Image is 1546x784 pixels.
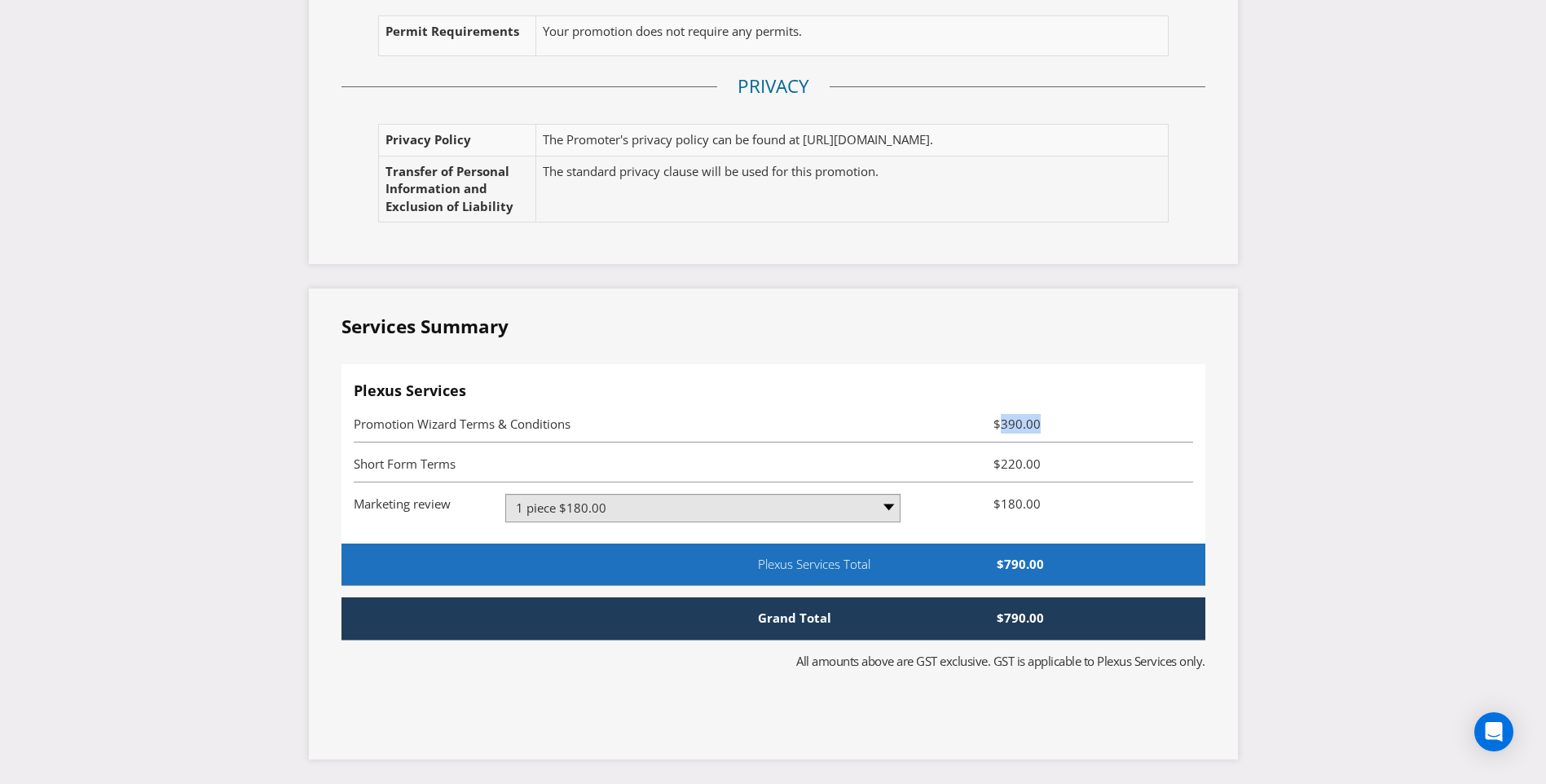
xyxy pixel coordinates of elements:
[1474,712,1513,751] div: Open Intercom Messenger
[930,131,933,148] span: .
[354,456,456,472] span: Short Form Terms
[378,156,536,222] td: Transfer of Personal Information and Exclusion of Liability
[536,156,1147,222] td: The standard privacy clause will be used for this promotion.
[378,16,536,56] td: Permit Requirements
[341,314,509,340] legend: Services Summary
[354,496,451,512] span: Marketing review
[796,653,1205,669] span: All amounts above are GST exclusive. GST is applicable to Plexus Services only.
[378,125,536,156] td: Privacy Policy
[746,610,870,627] span: Grand Total
[543,23,1131,40] p: Your promotion does not require any permits.
[913,494,1053,513] span: $180.00
[354,416,570,432] span: Promotion Wizard Terms & Conditions
[803,131,930,148] span: [URL][DOMAIN_NAME]
[932,556,1056,573] span: $790.00
[913,454,1053,473] span: $220.00
[913,414,1053,434] span: $390.00
[717,73,830,99] legend: Privacy
[354,383,1193,399] h4: Plexus Services
[746,556,932,573] span: Plexus Services Total
[870,610,1057,627] span: $790.00
[543,131,799,148] span: The Promoter's privacy policy can be found at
